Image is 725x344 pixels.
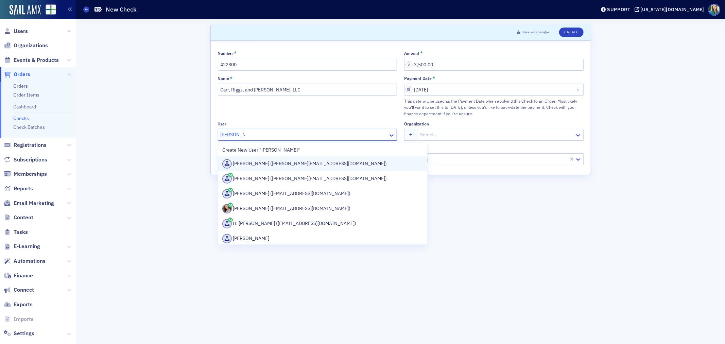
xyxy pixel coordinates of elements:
[13,83,28,89] a: Orders
[607,6,631,13] div: Support
[14,200,54,207] span: Email Marketing
[420,50,423,56] abbr: This field is required
[14,56,59,64] span: Events & Products
[4,330,34,337] a: Settings
[14,272,33,279] span: Finance
[708,4,720,16] span: Profile
[222,174,424,184] div: [PERSON_NAME] ([PERSON_NAME][EMAIL_ADDRESS][DOMAIN_NAME])
[4,170,47,178] a: Memberships
[13,115,29,121] a: Checks
[218,121,227,126] div: User
[404,84,584,96] input: MM/DD/YYYY
[574,84,584,96] button: Close
[432,75,435,82] abbr: This field is required
[10,5,41,16] img: SailAMX
[559,28,583,37] button: Create
[4,228,28,236] a: Tasks
[4,214,33,221] a: Content
[4,56,59,64] a: Events & Products
[4,286,34,294] a: Connect
[14,286,34,294] span: Connect
[635,7,707,12] button: [US_STATE][DOMAIN_NAME]
[13,104,36,110] a: Dashboard
[218,76,229,81] div: Name
[14,214,33,221] span: Content
[14,42,48,49] span: Organizations
[41,4,56,16] a: View Homepage
[14,257,46,265] span: Automations
[13,124,45,130] a: Check Batches
[14,243,40,250] span: E-Learning
[222,204,424,213] div: [PERSON_NAME] ([EMAIL_ADDRESS][DOMAIN_NAME])
[14,170,47,178] span: Memberships
[641,6,704,13] div: [US_STATE][DOMAIN_NAME]
[4,141,47,149] a: Registrations
[4,42,48,49] a: Organizations
[218,51,234,56] div: Number
[222,147,424,154] div: Create New User "[PERSON_NAME]"
[521,30,550,35] span: Unsaved changes
[404,59,584,71] input: 0.00
[14,141,47,149] span: Registrations
[46,4,56,15] img: SailAMX
[222,189,424,199] div: [PERSON_NAME] ([EMAIL_ADDRESS][DOMAIN_NAME])
[404,51,419,56] div: Amount
[404,121,429,126] div: Organization
[14,315,34,323] span: Imports
[14,185,33,192] span: Reports
[14,71,30,78] span: Orders
[4,185,33,192] a: Reports
[4,200,54,207] a: Email Marketing
[4,156,47,164] a: Subscriptions
[106,5,137,14] h1: New Check
[404,76,432,81] div: Payment Date
[14,228,28,236] span: Tasks
[222,234,424,243] div: [PERSON_NAME]
[4,243,40,250] a: E-Learning
[14,330,34,337] span: Settings
[4,272,33,279] a: Finance
[4,28,28,35] a: Users
[4,315,34,323] a: Imports
[4,71,30,78] a: Orders
[404,98,584,117] div: This date will be used as the Payment Date when applying this Check to an Order. Most likely you'...
[14,301,33,308] span: Exports
[234,50,237,56] abbr: This field is required
[222,159,424,169] div: [PERSON_NAME] ([PERSON_NAME][EMAIL_ADDRESS][DOMAIN_NAME])
[4,257,46,265] a: Automations
[4,301,33,308] a: Exports
[13,92,39,98] a: Order Items
[222,219,424,228] div: H. [PERSON_NAME] ([EMAIL_ADDRESS][DOMAIN_NAME])
[14,28,28,35] span: Users
[14,156,47,164] span: Subscriptions
[230,75,232,82] abbr: This field is required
